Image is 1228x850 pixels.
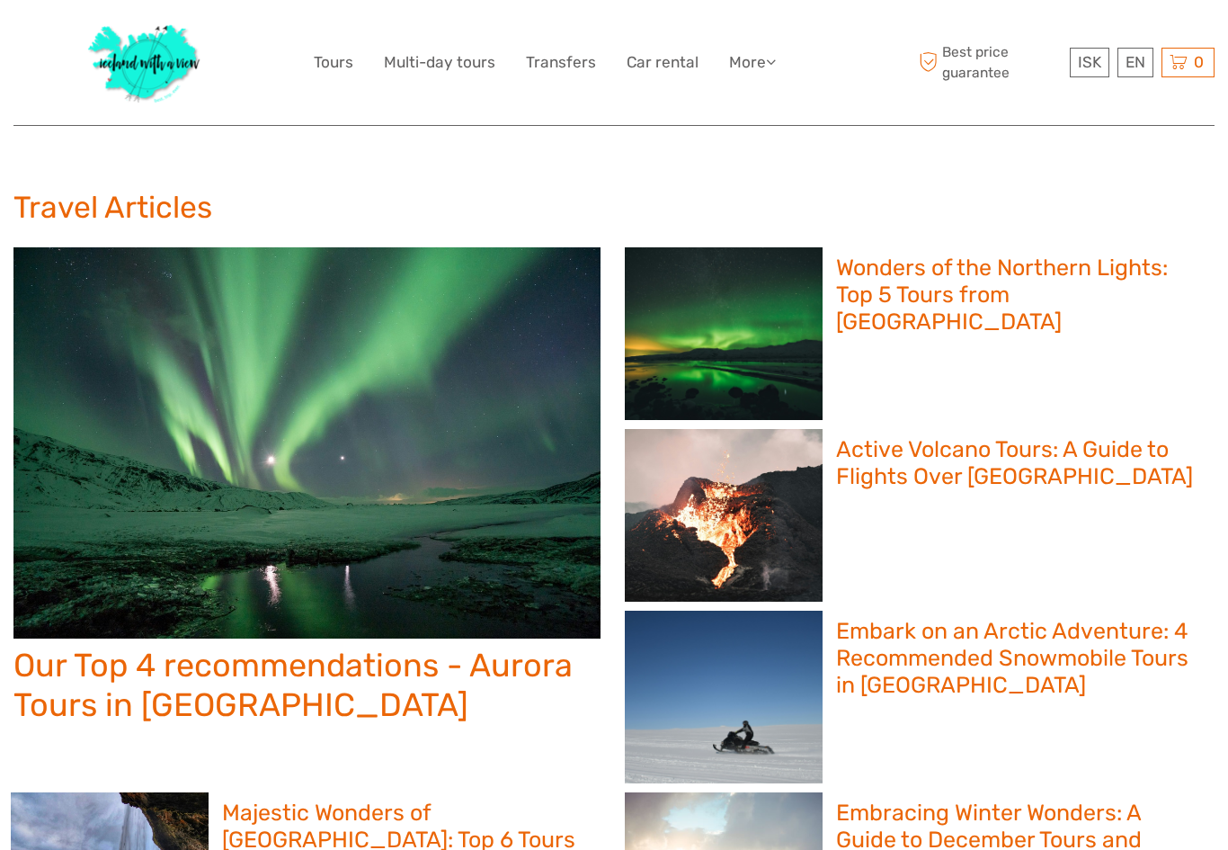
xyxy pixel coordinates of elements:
[1117,48,1153,77] div: EN
[1191,53,1206,71] span: 0
[314,49,353,76] a: Tours
[1078,53,1101,71] span: ISK
[914,42,1065,82] span: Best price guarantee
[526,49,596,76] a: Transfers
[13,189,1215,226] h1: Travel Articles
[13,247,601,640] img: Our Top 4 recommendations - Aurora Tours in North Iceland
[836,255,1204,336] h2: Wonders of the Northern Lights: Top 5 Tours from [GEOGRAPHIC_DATA]
[836,436,1204,490] h2: Active Volcano Tours: A Guide to Flights Over [GEOGRAPHIC_DATA]
[13,646,601,723] h2: Our Top 4 recommendations - Aurora Tours in [GEOGRAPHIC_DATA]
[384,49,495,76] a: Multi-day tours
[836,618,1204,699] h2: Embark on an Arctic Adventure: 4 Recommended Snowmobile Tours in [GEOGRAPHIC_DATA]
[13,247,601,720] a: Our Top 4 recommendations - Aurora Tours in [GEOGRAPHIC_DATA]
[627,49,699,76] a: Car rental
[729,49,776,76] a: More
[79,13,210,112] img: 1077-ca632067-b948-436b-9c7a-efe9894e108b_logo_big.jpg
